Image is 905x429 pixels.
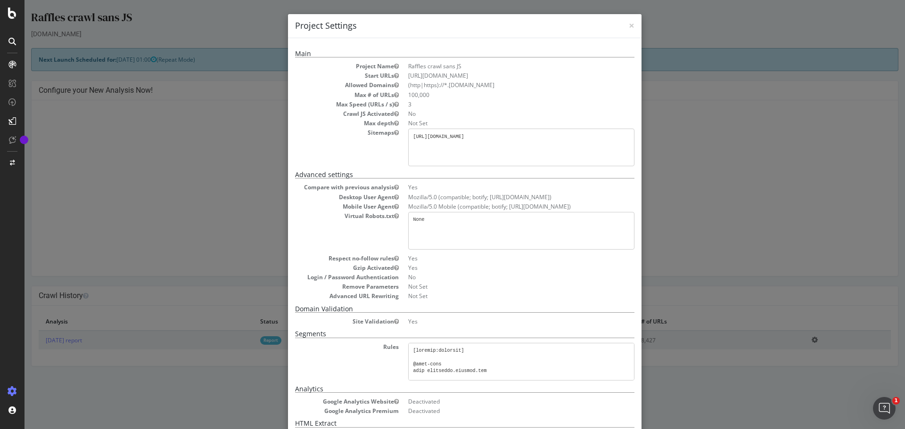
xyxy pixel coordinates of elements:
[271,283,374,291] dt: Remove Parameters
[384,110,610,118] dd: No
[271,273,374,281] dt: Login / Password Authentication
[384,72,610,80] dd: [URL][DOMAIN_NAME]
[271,407,374,415] dt: Google Analytics Premium
[20,136,28,144] div: Tooltip anchor
[271,343,374,351] dt: Rules
[271,91,374,99] dt: Max # of URLs
[384,100,610,108] dd: 3
[384,119,610,127] dd: Not Set
[271,317,374,325] dt: Site Validation
[384,129,610,166] pre: [URL][DOMAIN_NAME]
[384,407,610,415] dd: Deactivated
[384,91,610,99] dd: 100,000
[384,183,610,191] dd: Yes
[271,62,374,70] dt: Project Name
[271,129,374,137] dt: Sitemaps
[271,119,374,127] dt: Max depth
[271,72,374,80] dt: Start URLs
[271,292,374,300] dt: Advanced URL Rewriting
[384,212,610,250] pre: None
[384,254,610,262] dd: Yes
[384,193,610,201] dd: Mozilla/5.0 (compatible; botify; [URL][DOMAIN_NAME])
[271,397,374,405] dt: Google Analytics Website
[384,317,610,325] dd: Yes
[271,20,610,32] h4: Project Settings
[384,62,610,70] dd: Raffles crawl sans JS
[384,343,610,380] pre: [loremip:dolorsit] @amet-cons adip elitseddo.eiusmod.tem @incidi/utlabo etdo ma:^(/[a-e]{6})?/[^/...
[271,212,374,220] dt: Virtual Robots.txt
[384,264,610,272] dd: Yes
[271,264,374,272] dt: Gzip Activated
[271,385,610,393] h5: Analytics
[271,171,610,178] h5: Advanced settings
[384,81,610,89] li: (http|https)://*.[DOMAIN_NAME]
[271,305,610,313] h5: Domain Validation
[384,397,610,405] dd: Deactivated
[384,283,610,291] dd: Not Set
[271,81,374,89] dt: Allowed Domains
[892,397,900,405] span: 1
[384,273,610,281] dd: No
[604,19,610,32] span: ×
[873,397,896,420] iframe: Intercom live chat
[271,100,374,108] dt: Max Speed (URLs / s)
[271,110,374,118] dt: Crawl JS Activated
[271,254,374,262] dt: Respect no-follow rules
[271,183,374,191] dt: Compare with previous analysis
[384,202,610,210] dd: Mozilla/5.0 Mobile (compatible; botify; [URL][DOMAIN_NAME])
[271,420,610,427] h5: HTML Extract
[271,193,374,201] dt: Desktop User Agent
[271,330,610,338] h5: Segments
[271,50,610,57] h5: Main
[384,292,610,300] dd: Not Set
[271,202,374,210] dt: Mobile User Agent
